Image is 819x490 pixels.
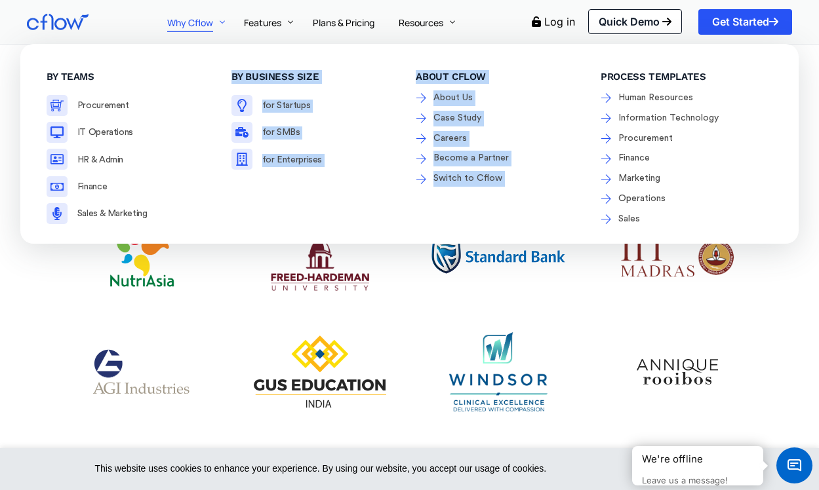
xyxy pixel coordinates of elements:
a: Procurement [601,130,772,146]
span: This website uses cookies to enhance your experience. By using our website, you accept our usage ... [95,461,683,477]
span: Features [244,16,281,29]
span: Chat Widget [776,447,812,483]
a: About Us [416,90,588,106]
span: HR & Admin [77,155,123,164]
span: Case Study [430,111,481,126]
span: IT Operations [77,128,133,137]
a: Get Started [698,9,792,34]
span: Sales & Marketing [77,209,148,218]
span: Plans & Pricing [313,16,374,29]
span: Resources [399,16,443,29]
span: Operations [615,191,666,207]
a: Switch to Cflow [416,171,588,187]
span: Finance [77,182,107,191]
h3: By teams [47,70,218,84]
img: AGI Industries [92,349,191,395]
span: Why Cflow [167,16,213,29]
a: Finance [601,151,772,166]
a: Log in [544,15,575,28]
span: Information Technology [615,111,719,126]
a: Case Study [416,111,588,126]
span: Marketing [615,171,660,187]
span: Switch to Cflow [430,171,502,187]
span: Finance [615,151,650,166]
a: Marketing [601,171,772,187]
a: Sales [601,212,772,227]
span: Procurement [77,101,129,110]
img: windsor clinical logo [449,332,548,411]
span: About Us [430,90,473,106]
span: for Enterprises [262,155,322,164]
a: Become a Partner [416,151,588,166]
span: Become a Partner [430,151,509,166]
p: Leave us a message! [642,475,753,486]
h3: Process Templates [601,70,772,84]
img: annique rooibos [637,359,718,385]
span: Sales [615,212,640,227]
span: Get Started [712,16,778,27]
a: Operations [601,191,772,207]
h3: By business size [231,70,403,84]
a: Quick Demo [588,9,682,34]
div: We're offline [642,453,753,466]
a: Careers [416,130,588,146]
span: for SMBs [262,128,300,137]
img: Cflow [27,14,88,30]
img: gus education [254,333,386,409]
span: Procurement [615,130,673,146]
a: Information Technology [601,111,772,126]
span: Human Resources [615,90,693,106]
span: for Startups [262,101,310,110]
h3: About Cflow [416,70,588,84]
span: Careers [430,130,467,146]
a: Human Resources [601,90,772,106]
